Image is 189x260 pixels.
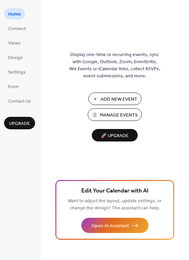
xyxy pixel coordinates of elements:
[81,186,148,196] span: Edit Your Calendar with AI
[9,120,30,127] span: Upgrade
[8,11,21,18] span: Home
[91,223,129,230] span: Open AI Assistant
[4,8,25,19] a: Home
[4,52,27,63] a: Design
[8,25,26,32] span: Connect
[100,112,138,119] span: Manage Events
[4,23,30,34] a: Connect
[8,69,26,76] span: Settings
[4,95,35,106] a: Contact Us
[4,117,35,129] button: Upgrade
[101,96,137,103] span: Add New Event
[4,81,23,92] a: Form
[8,83,19,90] span: Form
[88,93,141,105] button: Add New Event
[8,98,31,105] span: Contact Us
[4,37,25,48] a: Views
[81,218,148,233] button: Open AI Assistant
[96,131,134,140] span: 🚀 Upgrade
[8,40,21,47] span: Views
[8,54,23,61] span: Design
[69,51,160,80] span: Display one-time or recurring events, sync with Google, Outlook, Zoom, Eventbrite, Wix Events or ...
[88,108,142,121] button: Manage Events
[4,66,30,77] a: Settings
[68,197,162,213] span: Want to adjust the layout, update settings, or change the design? The assistant can help.
[92,129,138,141] button: 🚀 Upgrade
